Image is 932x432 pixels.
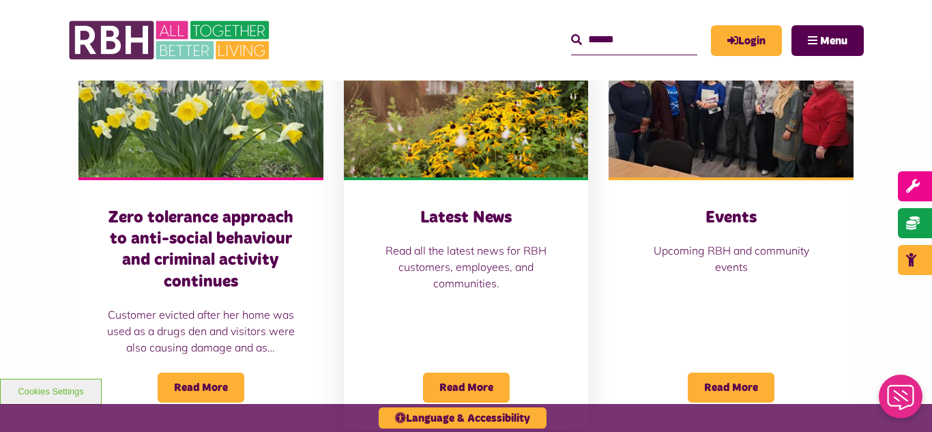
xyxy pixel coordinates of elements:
[636,242,826,275] p: Upcoming RBH and community events
[423,373,510,403] span: Read More
[711,25,782,56] a: MyRBH
[106,207,296,293] h3: Zero tolerance approach to anti-social behaviour and criminal activity continues
[371,242,562,291] p: Read all the latest news for RBH customers, employees, and communities.
[636,207,826,229] h3: Events
[158,373,244,403] span: Read More
[344,25,589,430] a: Latest News Read all the latest news for RBH customers, employees, and communities. Read More
[609,25,854,430] a: Events Upcoming RBH and community events Read More
[609,25,854,177] img: Group photo of customers and colleagues at Spotland Community Centre
[379,407,547,429] button: Language & Accessibility
[78,25,323,177] img: Freehold
[820,35,847,46] span: Menu
[371,207,562,229] h3: Latest News
[571,25,697,55] input: Search
[791,25,864,56] button: Navigation
[68,14,273,67] img: RBH
[106,306,296,356] p: Customer evicted after her home was used as a drugs den and visitors were also causing damage and...
[688,373,774,403] span: Read More
[871,371,932,432] iframe: Netcall Web Assistant for live chat
[78,25,323,430] a: Zero tolerance approach to anti-social behaviour and criminal activity continues Customer evicted...
[344,25,589,177] img: SAZ MEDIA RBH HOUSING4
